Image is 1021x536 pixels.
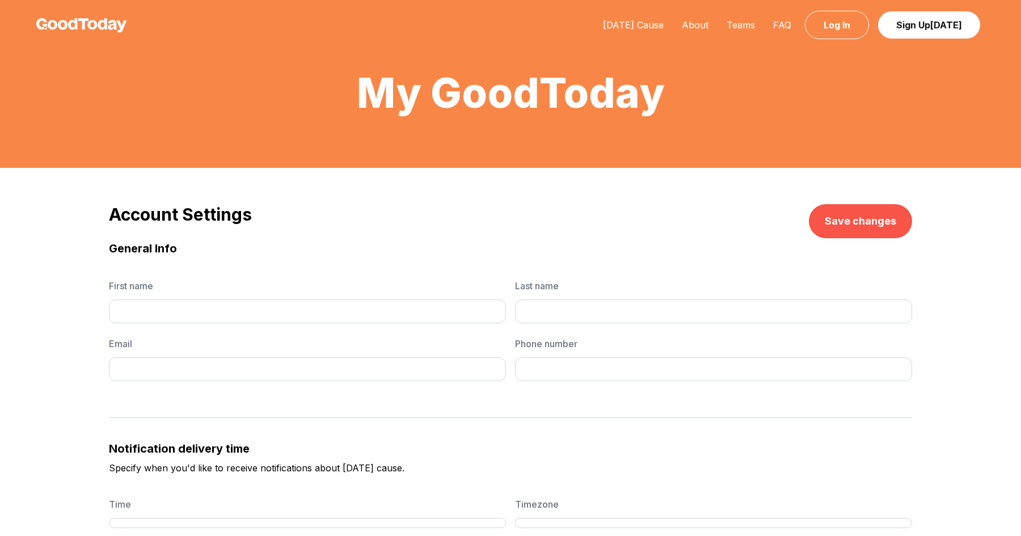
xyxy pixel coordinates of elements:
input: Phone number [515,357,912,381]
label: Time [109,497,506,511]
a: Sign Up[DATE] [878,11,980,39]
input: Email [109,357,506,381]
button: Save changes [809,204,912,238]
h3: Notification delivery time [109,441,912,457]
h3: General Info [109,240,912,256]
input: First name [109,299,506,323]
a: About [673,19,718,31]
span: [DATE] [930,19,962,31]
a: Teams [718,19,764,31]
input: Last name [515,299,912,323]
span: Email [109,337,506,351]
a: Log In [805,11,869,39]
a: [DATE] Cause [594,19,673,31]
label: Timezone [515,497,912,511]
h2: Account Settings [109,204,252,225]
span: Last name [515,279,912,293]
img: GoodToday [36,18,127,32]
span: First name [109,279,506,293]
span: Phone number [515,337,912,351]
p: Specify when you'd like to receive notifications about [DATE] cause. [109,461,912,497]
a: FAQ [764,19,800,31]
